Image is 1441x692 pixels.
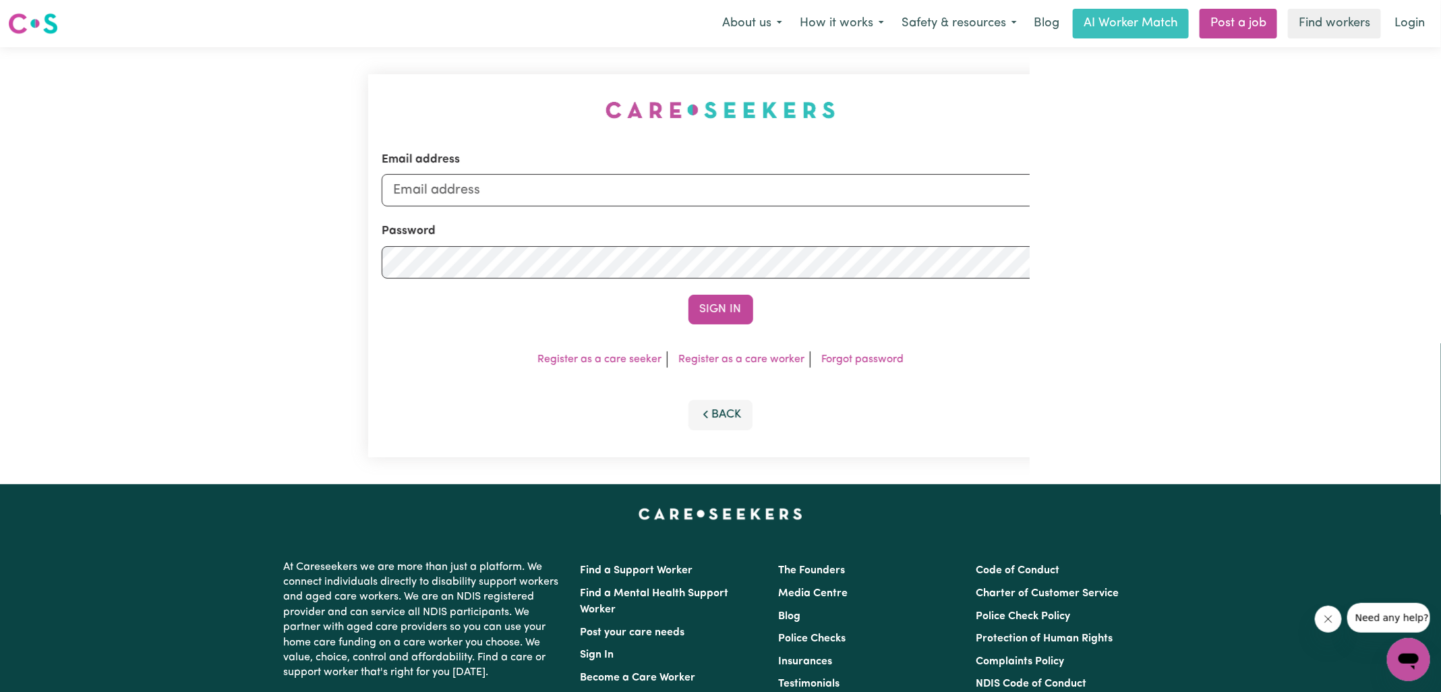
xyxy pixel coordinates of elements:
a: Post your care needs [581,627,685,638]
iframe: Close message [1315,606,1342,633]
a: Careseekers logo [8,8,58,39]
a: Become a Care Worker [581,672,696,683]
label: Email address [382,151,460,169]
a: Police Checks [778,633,846,644]
a: Find workers [1288,9,1381,38]
a: Media Centre [778,588,848,599]
a: Post a job [1200,9,1277,38]
a: Insurances [778,656,832,667]
a: Register as a care worker [678,354,804,365]
a: Find a Support Worker [581,565,693,576]
p: At Careseekers we are more than just a platform. We connect individuals directly to disability su... [284,554,564,686]
label: Password [382,223,436,240]
a: Login [1386,9,1433,38]
a: AI Worker Match [1073,9,1189,38]
button: How it works [791,9,893,38]
a: Blog [778,611,800,622]
a: Sign In [581,650,614,660]
a: Police Check Policy [976,611,1070,622]
a: Protection of Human Rights [976,633,1113,644]
a: Blog [1026,9,1067,38]
a: Forgot password [821,354,904,365]
a: Complaints Policy [976,656,1064,667]
a: Find a Mental Health Support Worker [581,588,729,615]
button: Safety & resources [893,9,1026,38]
button: About us [713,9,791,38]
a: NDIS Code of Conduct [976,679,1086,689]
a: Charter of Customer Service [976,588,1119,599]
iframe: Button to launch messaging window [1387,638,1430,681]
a: The Founders [778,565,845,576]
input: Email address [382,174,1059,206]
button: Back [688,400,753,430]
iframe: Message from company [1347,603,1430,633]
a: Register as a care seeker [537,354,661,365]
a: Code of Conduct [976,565,1059,576]
a: Testimonials [778,679,840,689]
img: Careseekers logo [8,11,58,36]
a: Careseekers home page [639,509,802,519]
button: Sign In [688,295,753,324]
